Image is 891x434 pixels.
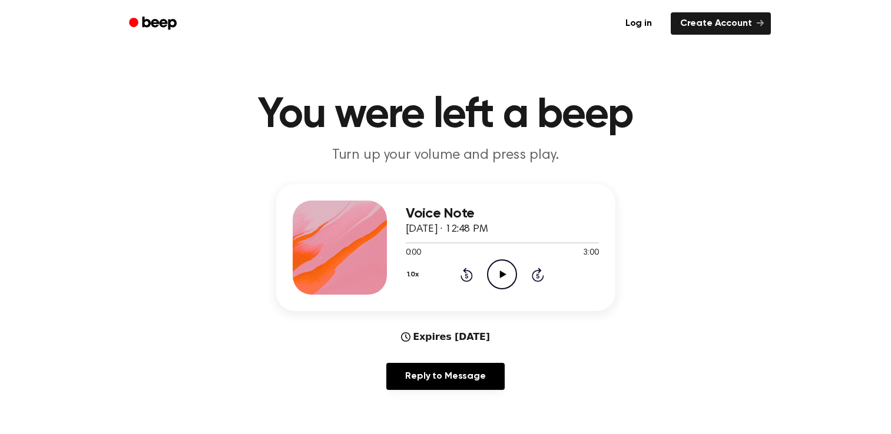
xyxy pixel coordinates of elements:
[386,363,504,390] a: Reply to Message
[406,265,423,285] button: 1.0x
[671,12,771,35] a: Create Account
[144,94,747,136] h1: You were left a beep
[121,12,187,35] a: Beep
[583,247,598,259] span: 3:00
[406,247,421,259] span: 0:00
[401,330,490,344] div: Expires [DATE]
[406,206,599,222] h3: Voice Note
[614,10,664,37] a: Log in
[406,224,488,235] span: [DATE] · 12:48 PM
[220,146,672,165] p: Turn up your volume and press play.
